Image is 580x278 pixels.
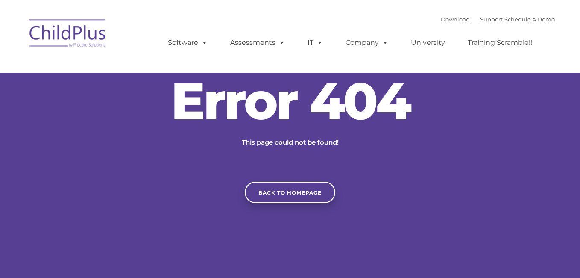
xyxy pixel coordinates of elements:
a: Support [480,16,503,23]
p: This page could not be found! [200,137,380,148]
a: IT [299,34,331,51]
font: | [441,16,555,23]
a: Training Scramble!! [459,34,541,51]
a: Back to homepage [245,182,335,203]
a: Assessments [222,34,293,51]
img: ChildPlus by Procare Solutions [25,13,111,56]
a: Company [337,34,397,51]
a: University [402,34,454,51]
a: Software [159,34,216,51]
a: Download [441,16,470,23]
h2: Error 404 [162,75,418,127]
a: Schedule A Demo [504,16,555,23]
